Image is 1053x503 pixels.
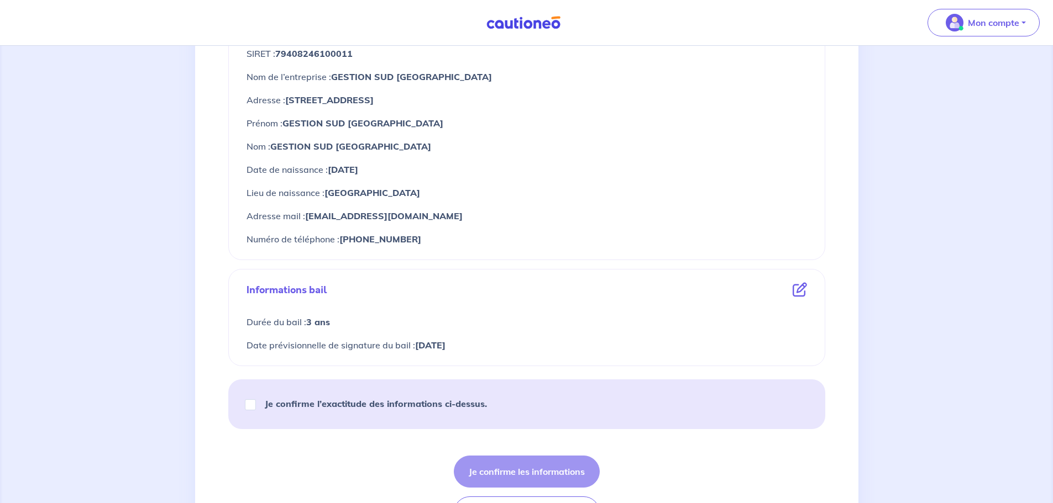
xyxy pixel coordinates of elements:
p: Durée du bail : [247,315,807,329]
p: Nom de l’entreprise : [247,70,807,84]
strong: [DATE] [328,164,358,175]
p: Adresse : [247,93,807,107]
p: Informations bail [247,283,327,297]
p: SIRET : [247,46,807,61]
strong: GESTION SUD [GEOGRAPHIC_DATA] [270,141,431,152]
p: Numéro de téléphone : [247,232,807,246]
p: Mon compte [968,16,1019,29]
p: Lieu de naissance : [247,186,807,200]
strong: [PHONE_NUMBER] [339,234,421,245]
strong: [EMAIL_ADDRESS][DOMAIN_NAME] [305,210,463,221]
strong: [GEOGRAPHIC_DATA] [324,187,420,198]
p: Nom : [247,139,807,153]
strong: Je confirme l’exactitude des informations ci-dessus. [265,398,487,409]
strong: GESTION SUD [GEOGRAPHIC_DATA] [331,71,492,82]
strong: 3 ans [306,316,330,327]
img: illu_account_valid_menu.svg [946,14,963,31]
strong: [STREET_ADDRESS] [285,94,374,105]
button: illu_account_valid_menu.svgMon compte [928,9,1040,36]
p: Date de naissance : [247,162,807,177]
strong: 79408246100011 [275,48,353,59]
p: Prénom : [247,116,807,130]
img: Cautioneo [482,16,565,30]
p: Date prévisionnelle de signature du bail : [247,338,807,352]
strong: [DATE] [415,340,446,351]
p: Adresse mail : [247,209,807,223]
strong: GESTION SUD [GEOGRAPHIC_DATA] [282,118,443,129]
